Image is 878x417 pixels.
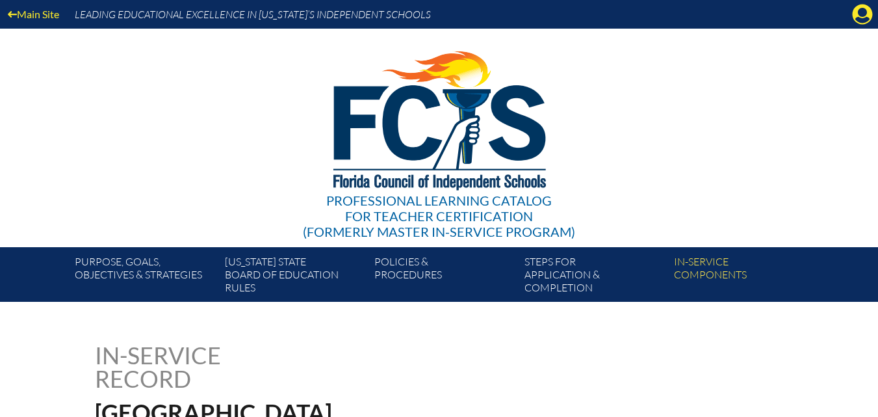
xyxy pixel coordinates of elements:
[3,5,64,23] a: Main Site
[303,193,575,239] div: Professional Learning Catalog (formerly Master In-service Program)
[669,252,818,302] a: In-servicecomponents
[519,252,669,302] a: Steps forapplication & completion
[220,252,369,302] a: [US_STATE] StateBoard of Education rules
[305,29,573,206] img: FCISlogo221.eps
[70,252,219,302] a: Purpose, goals,objectives & strategies
[852,4,873,25] svg: Manage account
[345,208,533,224] span: for Teacher Certification
[95,343,357,390] h1: In-service record
[369,252,519,302] a: Policies &Procedures
[298,26,580,242] a: Professional Learning Catalog for Teacher Certification(formerly Master In-service Program)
